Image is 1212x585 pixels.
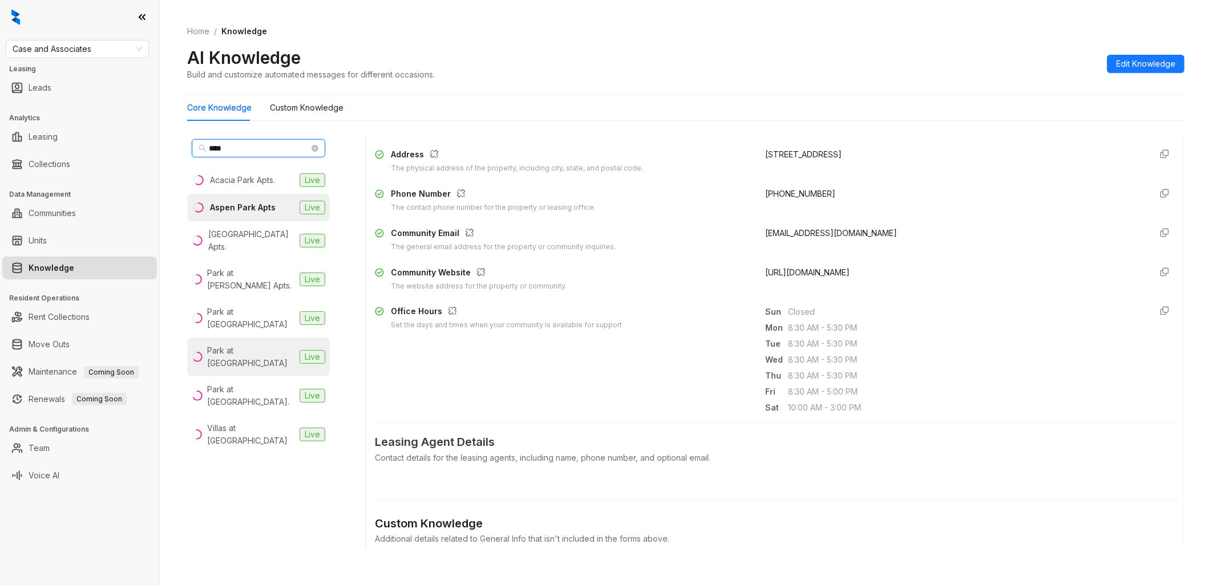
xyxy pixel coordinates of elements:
span: 10:00 AM - 3:00 PM [788,401,1142,414]
div: Villas at [GEOGRAPHIC_DATA] [207,422,295,447]
span: Live [300,428,325,441]
span: Wed [765,354,788,366]
span: Tue [765,338,788,350]
div: Contact details for the leasing agents, including name, phone number, and optional email. [375,452,1175,464]
li: Team [2,437,157,460]
h3: Leasing [9,64,159,74]
span: close-circle [312,145,318,152]
div: Custom Knowledge [375,515,1175,533]
span: Leasing Agent Details [375,433,1175,451]
span: 8:30 AM - 5:30 PM [788,338,1142,350]
span: [URL][DOMAIN_NAME] [765,267,850,277]
h3: Analytics [9,113,159,123]
a: Rent Collections [29,306,90,328]
span: 8:30 AM - 5:30 PM [788,354,1142,366]
a: Leasing [29,125,58,148]
span: Live [300,201,325,214]
a: Knowledge [29,257,74,279]
span: 8:30 AM - 5:30 PM [788,369,1142,382]
div: Office Hours [391,305,622,320]
span: Sun [765,306,788,318]
a: Home [185,25,212,38]
li: Leasing [2,125,157,148]
li: Collections [2,153,157,176]
li: Knowledge [2,257,157,279]
span: Coming Soon [72,393,127,405]
li: Units [2,229,157,252]
li: Maintenance [2,360,157,383]
div: Build and customize automated messages for different occasions. [187,68,435,80]
span: 8:30 AM - 5:00 PM [788,385,1142,398]
span: Fri [765,385,788,398]
li: Rent Collections [2,306,157,328]
span: Live [300,273,325,286]
a: Voice AI [29,464,59,487]
span: Edit Knowledge [1116,58,1175,70]
a: Collections [29,153,70,176]
span: Closed [788,306,1142,318]
div: [STREET_ADDRESS] [765,148,1142,161]
span: Case and Associates [13,40,142,58]
div: Park at [PERSON_NAME] Apts. [207,267,295,292]
div: The general email address for the property or community inquiries. [391,242,616,253]
div: Aspen Park Apts [210,201,276,214]
span: Sat [765,401,788,414]
span: Live [300,173,325,187]
button: Edit Knowledge [1107,55,1185,73]
div: Park at [GEOGRAPHIC_DATA]. [207,383,295,408]
div: Custom Knowledge [270,101,344,114]
li: Voice AI [2,464,157,487]
span: Live [300,350,325,364]
span: Coming Soon [84,366,139,379]
span: [PHONE_NUMBER] [765,189,835,198]
a: Move Outs [29,333,70,356]
li: Move Outs [2,333,157,356]
div: The contact phone number for the property or leasing office. [391,202,596,213]
span: 8:30 AM - 5:30 PM [788,322,1142,334]
div: Community Email [391,227,616,242]
li: Leads [2,76,157,99]
h3: Data Management [9,189,159,200]
div: Park at [GEOGRAPHIC_DATA] [207,344,295,369]
a: Leads [29,76,51,99]
span: Live [300,234,325,247]
span: [EMAIL_ADDRESS][DOMAIN_NAME] [765,228,897,238]
a: Team [29,437,50,460]
a: RenewalsComing Soon [29,388,127,411]
span: Mon [765,322,788,334]
img: logo [11,9,20,25]
div: Park at [GEOGRAPHIC_DATA] [207,306,295,331]
div: Acacia Park Apts. [210,174,275,186]
div: Core Knowledge [187,101,252,114]
div: Address [391,148,643,163]
span: Live [300,389,325,403]
h3: Admin & Configurations [9,424,159,434]
a: Communities [29,202,76,225]
div: Phone Number [391,188,596,202]
li: / [214,25,217,38]
span: Thu [765,369,788,382]
h3: Resident Operations [9,293,159,303]
div: The physical address of the property, including city, state, and postal code. [391,163,643,174]
span: Live [300,311,325,325]
h2: AI Knowledge [187,47,301,68]
div: The website address for the property or community. [391,281,567,292]
div: Set the days and times when your community is available for support [391,320,622,331]
div: Additional details related to General Info that isn't included in the forms above. [375,533,1175,545]
li: Renewals [2,388,157,411]
a: Units [29,229,47,252]
div: Community Website [391,266,567,281]
li: Communities [2,202,157,225]
div: [GEOGRAPHIC_DATA] Apts. [208,228,295,253]
span: Knowledge [221,26,267,36]
span: search [199,144,207,152]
